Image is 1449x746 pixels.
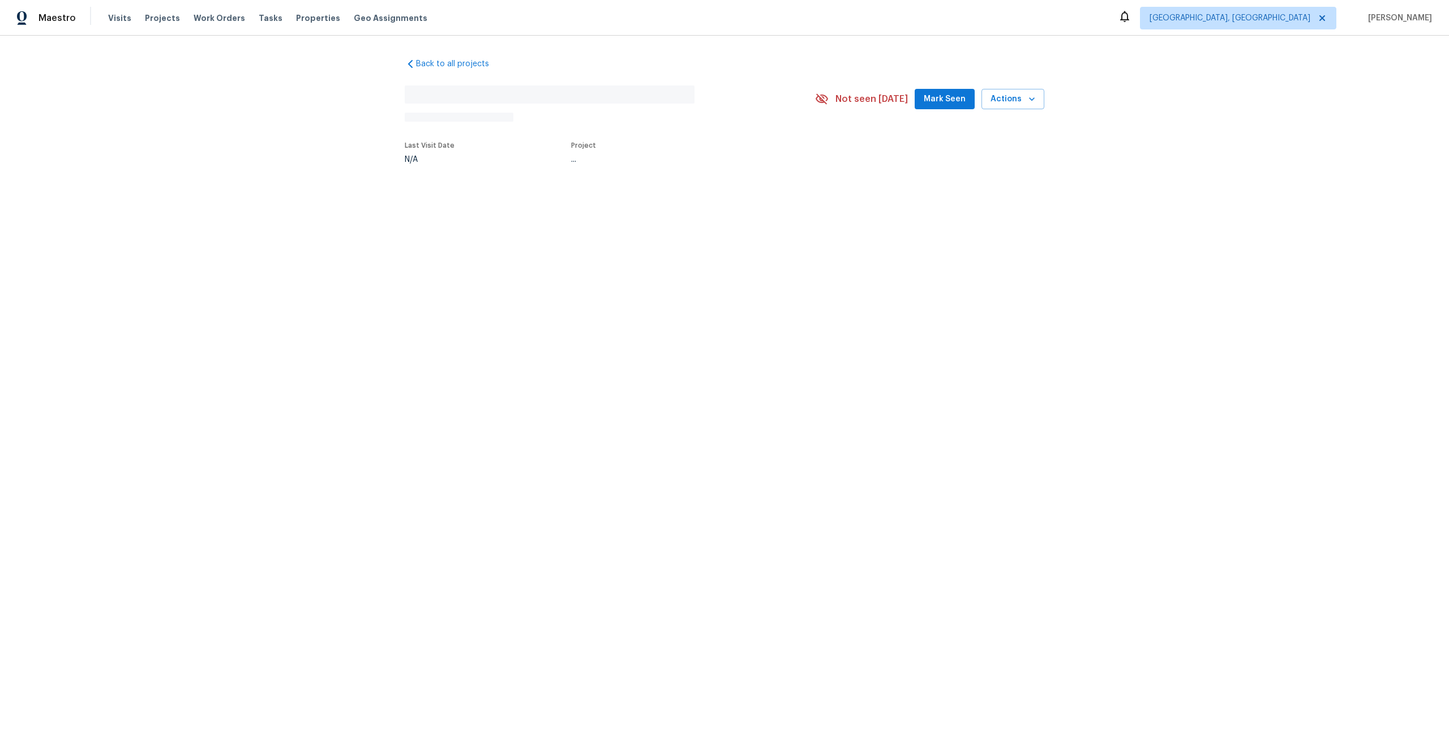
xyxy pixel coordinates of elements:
[915,89,975,110] button: Mark Seen
[405,58,513,70] a: Back to all projects
[571,142,596,149] span: Project
[1150,12,1310,24] span: [GEOGRAPHIC_DATA], [GEOGRAPHIC_DATA]
[108,12,131,24] span: Visits
[835,93,908,105] span: Not seen [DATE]
[571,156,788,164] div: ...
[981,89,1044,110] button: Actions
[194,12,245,24] span: Work Orders
[38,12,76,24] span: Maestro
[296,12,340,24] span: Properties
[145,12,180,24] span: Projects
[405,156,455,164] div: N/A
[354,12,427,24] span: Geo Assignments
[1364,12,1432,24] span: [PERSON_NAME]
[259,14,282,22] span: Tasks
[991,92,1035,106] span: Actions
[924,92,966,106] span: Mark Seen
[405,142,455,149] span: Last Visit Date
